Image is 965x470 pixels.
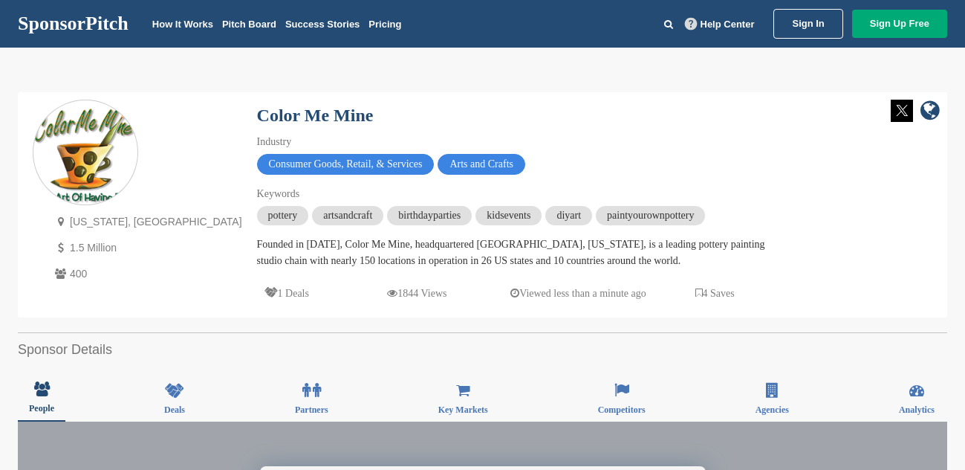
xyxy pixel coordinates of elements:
[387,206,472,225] span: birthdayparties
[596,206,705,225] span: paintyourownpottery
[773,9,842,39] a: Sign In
[920,100,940,124] a: company link
[438,154,525,175] span: Arts and Crafts
[368,19,401,30] a: Pricing
[222,19,276,30] a: Pitch Board
[312,206,383,225] span: artsandcraft
[852,10,947,38] a: Sign Up Free
[51,265,242,283] p: 400
[891,100,913,122] img: Twitter white
[475,206,542,225] span: kidsevents
[264,284,309,303] p: 1 Deals
[285,19,360,30] a: Success Stories
[257,186,777,202] div: Keywords
[51,239,242,257] p: 1.5 Million
[51,213,242,231] p: [US_STATE], [GEOGRAPHIC_DATA]
[18,340,947,360] h2: Sponsor Details
[682,16,758,33] a: Help Center
[164,405,185,414] span: Deals
[18,14,129,33] a: SponsorPitch
[33,103,137,205] img: Sponsorpitch & Color Me Mine
[295,405,328,414] span: Partners
[257,134,777,150] div: Industry
[257,236,777,269] div: Founded in [DATE], Color Me Mine, headquartered [GEOGRAPHIC_DATA], [US_STATE], is a leading potte...
[510,284,646,303] p: Viewed less than a minute ago
[257,154,435,175] span: Consumer Goods, Retail, & Services
[257,206,309,225] span: pottery
[598,405,646,414] span: Competitors
[756,405,789,414] span: Agencies
[29,404,54,413] span: People
[257,106,374,125] a: Color Me Mine
[438,405,488,414] span: Key Markets
[152,19,213,30] a: How It Works
[545,206,592,225] span: diyart
[695,284,735,303] p: 4 Saves
[387,284,446,303] p: 1844 Views
[899,405,935,414] span: Analytics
